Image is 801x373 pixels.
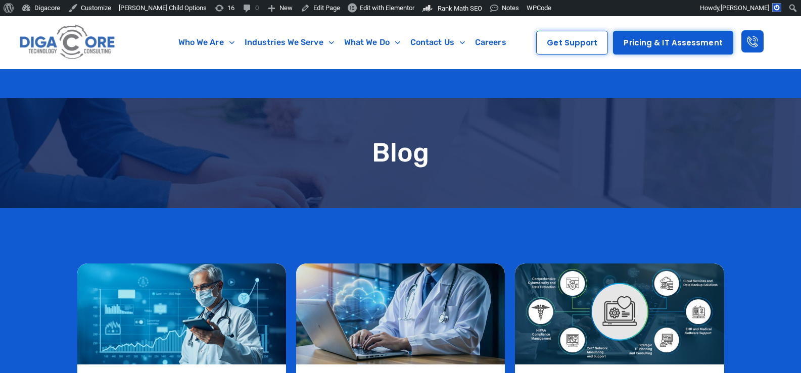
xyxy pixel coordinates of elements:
[613,31,733,55] a: Pricing & IT Assessment
[17,21,118,64] img: Digacore logo 1
[160,31,525,54] nav: Menu
[296,263,505,364] img: Cloud + AI in healthcare IT
[536,31,608,55] a: Get Support
[77,138,724,167] h1: Blog
[515,263,724,364] img: 6 Key Components of Healthcare Managed IT Services
[470,31,511,54] a: Careers
[360,4,414,12] span: Edit with Elementor
[339,31,405,54] a: What We Do
[721,4,769,12] span: [PERSON_NAME]
[77,263,286,364] img: How Managed IT Services Support Healthcare Scalability
[405,31,470,54] a: Contact Us
[438,5,482,12] span: Rank Math SEO
[547,39,597,46] span: Get Support
[240,31,339,54] a: Industries We Serve
[173,31,240,54] a: Who We Are
[624,39,722,46] span: Pricing & IT Assessment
